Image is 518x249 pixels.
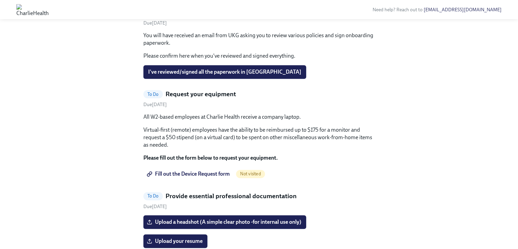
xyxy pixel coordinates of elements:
a: To DoRequest your equipmentDue[DATE] [143,90,375,108]
strong: Please fill out the form below to request your equipment. [143,155,278,161]
h5: Provide essential professional documentation [166,192,297,201]
p: You will have received an email from UKG asking you to review various policies and sign onboardin... [143,32,375,47]
a: To DoProvide essential professional documentationDue[DATE] [143,192,375,210]
span: To Do [143,92,163,97]
label: Upload a headshot (A simple clear photo -for internal use only) [143,215,306,229]
span: Friday, August 22nd 2025, 10:00 am [143,102,167,107]
p: Please confirm here when you've reviewed and signed everything. [143,52,375,60]
span: Upload a headshot (A simple clear photo -for internal use only) [148,219,301,225]
span: Need help? Reach out to [373,7,502,13]
a: Fill out the Device Request form [143,167,235,181]
span: Not visited [236,171,265,176]
img: CharlieHealth [16,4,49,15]
span: Friday, August 22nd 2025, 10:00 am [143,20,167,26]
h5: Request your equipment [166,90,236,99]
label: Upload your resume [143,234,207,248]
span: To Do [143,193,163,199]
span: Fill out the Device Request form [148,171,230,177]
p: All W2-based employees at Charlie Health receive a company laptop. [143,113,375,121]
a: [EMAIL_ADDRESS][DOMAIN_NAME] [424,7,502,13]
button: I've reviewed/signed all the paperwork in [GEOGRAPHIC_DATA] [143,65,306,79]
span: Upload your resume [148,238,203,245]
span: Friday, August 22nd 2025, 10:00 am [143,204,167,209]
p: Virtual-first (remote) employees have the ability to be reimbursed up to $175 for a monitor and r... [143,126,375,149]
span: I've reviewed/signed all the paperwork in [GEOGRAPHIC_DATA] [148,69,301,75]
